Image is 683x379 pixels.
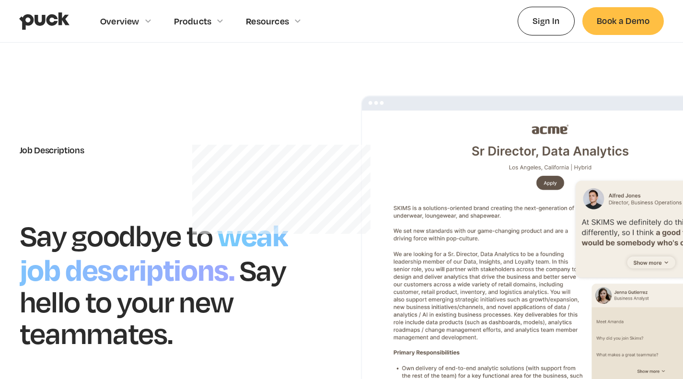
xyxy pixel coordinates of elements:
h1: Say hello to your new teammates. [20,252,286,351]
div: Job Descriptions [20,145,323,155]
h1: weak job descriptions. [20,213,288,289]
div: Overview [100,16,139,26]
a: Book a Demo [582,7,664,34]
div: Products [174,16,212,26]
a: Sign In [518,7,575,35]
h1: Say goodbye to [20,217,213,253]
div: Resources [246,16,289,26]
